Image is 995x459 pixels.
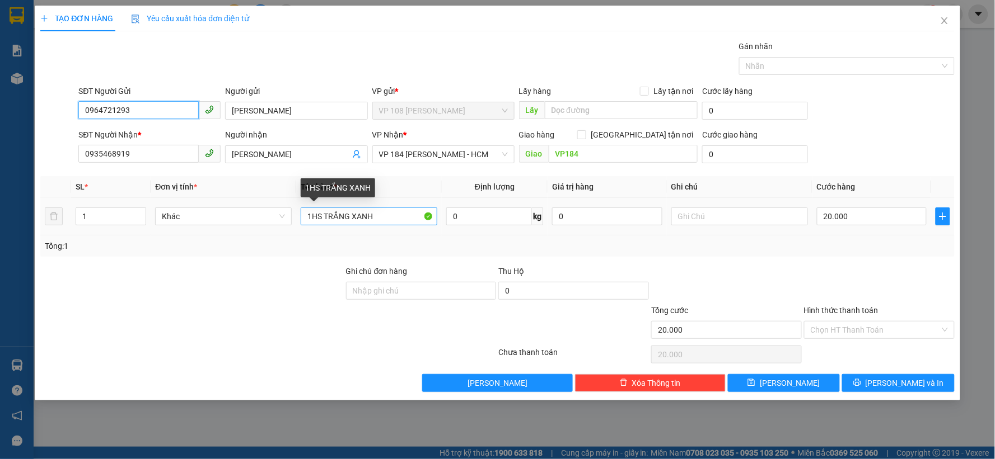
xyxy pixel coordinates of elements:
[372,85,515,97] div: VP gửi
[936,207,950,225] button: plus
[702,102,808,120] input: Cước lấy hàng
[728,374,840,392] button: save[PERSON_NAME]
[40,14,113,23] span: TẠO ĐƠN HÀNG
[225,85,367,97] div: Người gửi
[346,282,497,300] input: Ghi chú đơn hàng
[131,14,249,23] span: Yêu cầu xuất hóa đơn điện tử
[620,378,628,387] span: delete
[545,101,698,119] input: Dọc đường
[929,6,960,37] button: Close
[519,145,549,163] span: Giao
[552,182,594,191] span: Giá trị hàng
[422,374,573,392] button: [PERSON_NAME]
[804,306,879,315] label: Hình thức thanh toán
[131,15,140,23] img: icon
[575,374,726,392] button: deleteXóa Thông tin
[497,346,650,366] div: Chưa thanh toán
[301,178,375,197] div: 1HS TRẮNG XANH
[519,130,555,139] span: Giao hàng
[78,85,221,97] div: SĐT Người Gửi
[78,129,221,141] div: SĐT Người Nhận
[205,105,214,114] span: phone
[346,267,408,276] label: Ghi chú đơn hàng
[702,130,758,139] label: Cước giao hàng
[842,374,955,392] button: printer[PERSON_NAME] và In
[936,212,949,221] span: plus
[552,207,662,225] input: 0
[76,182,85,191] span: SL
[468,377,527,389] span: [PERSON_NAME]
[651,306,688,315] span: Tổng cước
[498,267,524,276] span: Thu Hộ
[519,87,552,96] span: Lấy hàng
[162,208,285,225] span: Khác
[667,176,812,198] th: Ghi chú
[352,150,361,159] span: user-add
[379,146,508,163] span: VP 184 Nguyễn Văn Trỗi - HCM
[586,129,698,141] span: [GEOGRAPHIC_DATA] tận nơi
[519,101,545,119] span: Lấy
[372,130,404,139] span: VP Nhận
[532,207,543,225] span: kg
[549,145,698,163] input: Dọc đường
[45,207,63,225] button: delete
[155,182,197,191] span: Đơn vị tính
[205,149,214,158] span: phone
[702,87,753,96] label: Cước lấy hàng
[940,16,949,25] span: close
[301,207,437,225] input: VD: Bàn, Ghế
[760,377,820,389] span: [PERSON_NAME]
[866,377,944,389] span: [PERSON_NAME] và In
[40,15,48,22] span: plus
[739,42,773,51] label: Gán nhãn
[649,85,698,97] span: Lấy tận nơi
[379,102,508,119] span: VP 108 Lê Hồng Phong - Vũng Tàu
[853,378,861,387] span: printer
[45,240,384,252] div: Tổng: 1
[817,182,856,191] span: Cước hàng
[671,207,808,225] input: Ghi Chú
[475,182,515,191] span: Định lượng
[748,378,755,387] span: save
[702,145,808,163] input: Cước giao hàng
[632,377,681,389] span: Xóa Thông tin
[225,129,367,141] div: Người nhận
